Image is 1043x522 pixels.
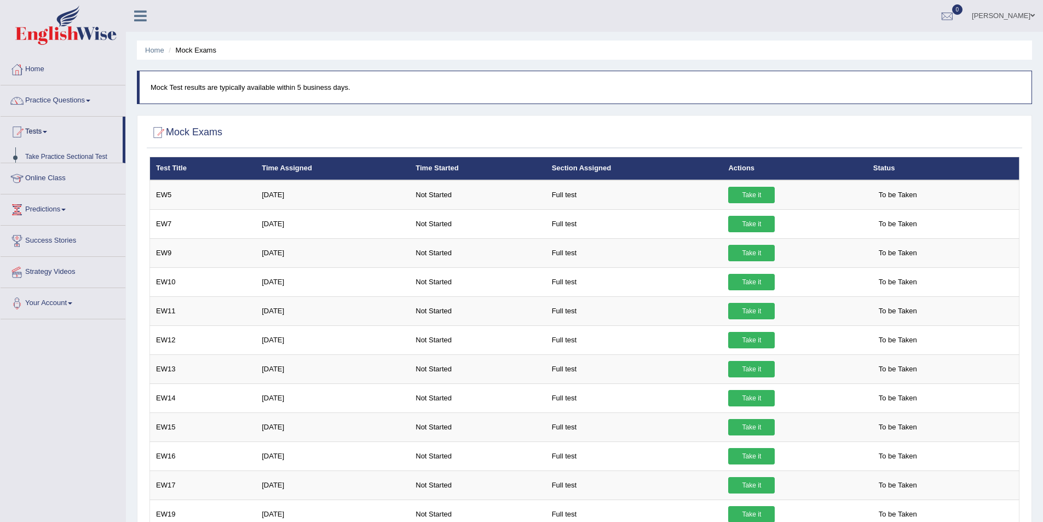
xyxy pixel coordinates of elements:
[546,354,723,383] td: Full test
[873,245,923,261] span: To be Taken
[410,471,545,500] td: Not Started
[410,157,545,180] th: Time Started
[166,45,216,55] li: Mock Exams
[150,296,256,325] td: EW11
[410,441,545,471] td: Not Started
[410,412,545,441] td: Not Started
[410,296,545,325] td: Not Started
[256,383,410,412] td: [DATE]
[1,85,125,113] a: Practice Questions
[150,238,256,267] td: EW9
[873,187,923,203] span: To be Taken
[256,238,410,267] td: [DATE]
[1,257,125,284] a: Strategy Videos
[728,274,775,290] a: Take it
[873,477,923,494] span: To be Taken
[546,325,723,354] td: Full test
[410,267,545,296] td: Not Started
[546,238,723,267] td: Full test
[1,54,125,82] a: Home
[728,303,775,319] a: Take it
[410,209,545,238] td: Not Started
[728,361,775,377] a: Take it
[1,194,125,222] a: Predictions
[1,288,125,316] a: Your Account
[546,180,723,210] td: Full test
[873,448,923,464] span: To be Taken
[150,471,256,500] td: EW17
[256,354,410,383] td: [DATE]
[410,354,545,383] td: Not Started
[20,147,123,167] a: Take Practice Sectional Test
[150,180,256,210] td: EW5
[256,471,410,500] td: [DATE]
[546,209,723,238] td: Full test
[410,325,545,354] td: Not Started
[873,216,923,232] span: To be Taken
[1,117,123,144] a: Tests
[410,238,545,267] td: Not Started
[256,157,410,180] th: Time Assigned
[873,390,923,406] span: To be Taken
[150,325,256,354] td: EW12
[546,383,723,412] td: Full test
[728,477,775,494] a: Take it
[149,124,222,141] h2: Mock Exams
[728,419,775,435] a: Take it
[410,383,545,412] td: Not Started
[546,296,723,325] td: Full test
[728,245,775,261] a: Take it
[256,180,410,210] td: [DATE]
[256,441,410,471] td: [DATE]
[728,216,775,232] a: Take it
[150,157,256,180] th: Test Title
[256,267,410,296] td: [DATE]
[1,163,125,191] a: Online Class
[546,471,723,500] td: Full test
[546,267,723,296] td: Full test
[952,4,963,15] span: 0
[256,296,410,325] td: [DATE]
[873,303,923,319] span: To be Taken
[728,332,775,348] a: Take it
[151,82,1021,93] p: Mock Test results are typically available within 5 business days.
[150,412,256,441] td: EW15
[150,441,256,471] td: EW16
[1,226,125,253] a: Success Stories
[150,209,256,238] td: EW7
[873,419,923,435] span: To be Taken
[546,157,723,180] th: Section Assigned
[728,448,775,464] a: Take it
[256,325,410,354] td: [DATE]
[256,412,410,441] td: [DATE]
[722,157,867,180] th: Actions
[150,267,256,296] td: EW10
[728,390,775,406] a: Take it
[145,46,164,54] a: Home
[546,412,723,441] td: Full test
[256,209,410,238] td: [DATE]
[873,274,923,290] span: To be Taken
[546,441,723,471] td: Full test
[410,180,545,210] td: Not Started
[873,361,923,377] span: To be Taken
[150,383,256,412] td: EW14
[867,157,1019,180] th: Status
[150,354,256,383] td: EW13
[873,332,923,348] span: To be Taken
[728,187,775,203] a: Take it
